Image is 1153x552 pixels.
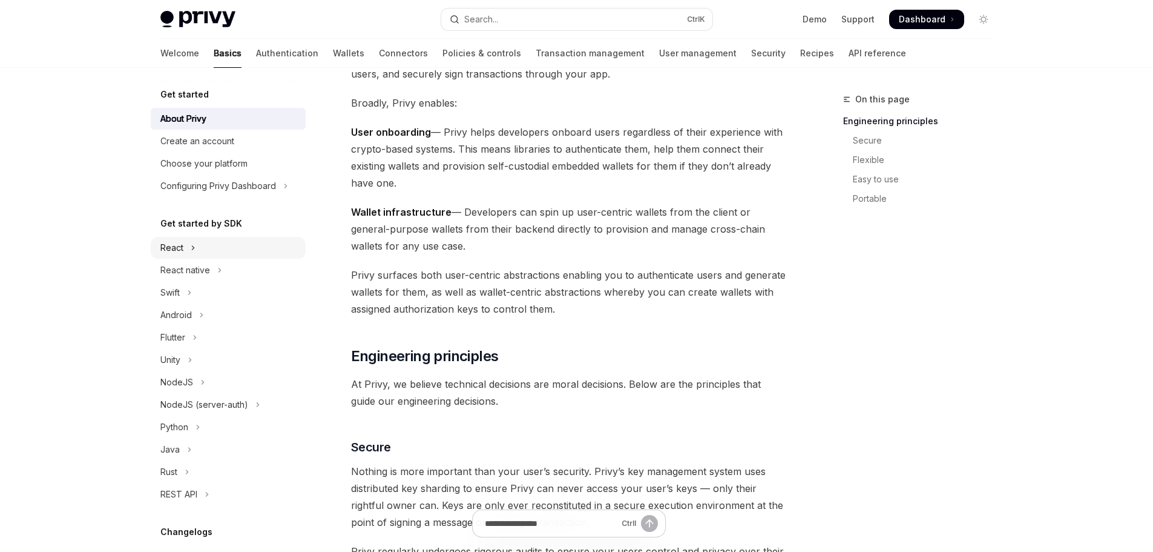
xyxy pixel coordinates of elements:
a: Engineering principles [843,111,1003,131]
span: Broadly, Privy enables: [351,95,787,111]
a: Secure [843,131,1003,150]
button: Toggle Swift section [151,282,306,304]
span: Ctrl K [687,15,705,24]
div: React native [160,263,210,278]
a: Portable [843,189,1003,208]
button: Toggle Python section [151,416,306,438]
div: About Privy [160,111,206,126]
button: Toggle Configuring Privy Dashboard section [151,175,306,197]
a: Flexible [843,150,1003,170]
div: Unity [160,353,180,367]
div: Flutter [160,330,185,345]
a: Security [751,39,786,68]
a: Demo [803,13,827,25]
span: Engineering principles [351,347,499,366]
a: Authentication [256,39,318,68]
div: Java [160,442,180,457]
strong: User onboarding [351,126,431,138]
button: Toggle Java section [151,439,306,461]
button: Toggle NodeJS section [151,371,306,393]
a: Choose your platform [151,153,306,175]
button: Send message [641,515,658,532]
a: User management [659,39,737,68]
a: Basics [214,39,241,68]
a: Support [841,13,875,25]
span: Privy surfaces both user-centric abstractions enabling you to authenticate users and generate wal... [351,267,787,318]
span: At Privy, we believe technical decisions are moral decisions. Below are the principles that guide... [351,376,787,410]
a: Connectors [379,39,428,68]
div: Android [160,308,192,322]
a: Policies & controls [442,39,521,68]
div: Search... [464,12,498,27]
button: Toggle REST API section [151,484,306,505]
a: Dashboard [889,10,964,29]
div: Swift [160,285,180,300]
button: Toggle React native section [151,259,306,281]
a: Welcome [160,39,199,68]
h5: Get started by SDK [160,216,242,231]
button: Toggle React section [151,237,306,259]
div: REST API [160,487,197,502]
div: NodeJS [160,375,193,390]
button: Toggle NodeJS (server-auth) section [151,394,306,416]
a: About Privy [151,108,306,130]
span: — Privy helps developers onboard users regardless of their experience with crypto-based systems. ... [351,124,787,191]
span: Nothing is more important than your user’s security. Privy’s key management system uses distribut... [351,463,787,531]
img: light logo [160,11,235,28]
span: Dashboard [899,13,945,25]
a: Recipes [800,39,834,68]
span: Secure [351,439,391,456]
button: Toggle Rust section [151,461,306,483]
div: Choose your platform [160,156,248,171]
a: Transaction management [536,39,645,68]
a: Easy to use [843,170,1003,189]
button: Toggle Android section [151,304,306,326]
a: Wallets [333,39,364,68]
a: API reference [849,39,906,68]
button: Open search [441,8,712,30]
strong: Wallet infrastructure [351,206,452,218]
h5: Get started [160,87,209,102]
div: React [160,241,183,255]
div: Python [160,420,188,434]
span: On this page [855,92,910,107]
button: Toggle Unity section [151,349,306,371]
span: — Developers can spin up user-centric wallets from the client or general-purpose wallets from the... [351,204,787,254]
button: Toggle dark mode [974,10,993,29]
div: Rust [160,465,177,479]
a: Create an account [151,130,306,152]
input: Ask a question... [485,510,617,537]
div: Configuring Privy Dashboard [160,179,276,193]
div: Create an account [160,134,234,148]
h5: Changelogs [160,525,212,539]
button: Toggle Flutter section [151,327,306,348]
div: NodeJS (server-auth) [160,397,248,412]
